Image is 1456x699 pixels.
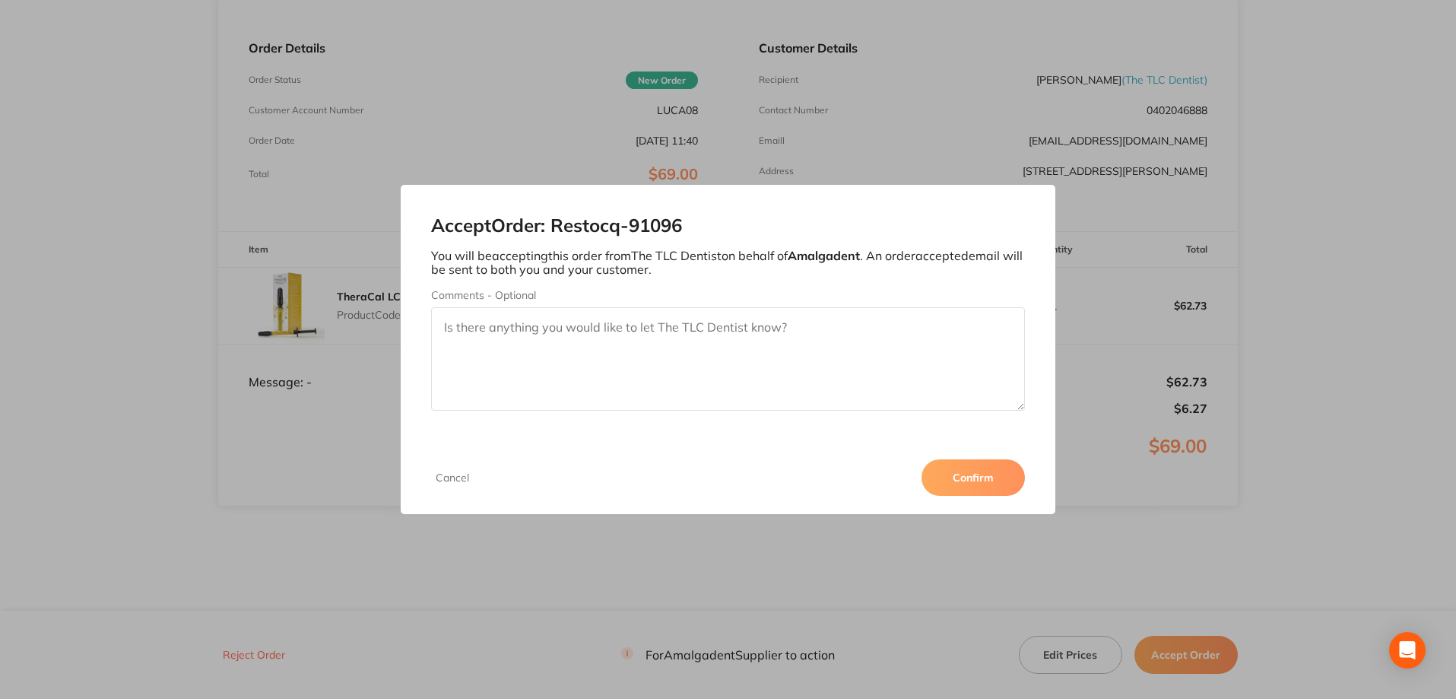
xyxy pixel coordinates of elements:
div: Open Intercom Messenger [1389,632,1426,669]
button: Confirm [921,459,1025,496]
p: You will be accepting this order from The TLC Dentist on behalf of . An order accepted email will... [431,249,1026,277]
button: Cancel [431,471,474,485]
label: Comments - Optional [431,289,1026,301]
h2: Accept Order: Restocq- 91096 [431,215,1026,237]
b: Amalgadent [788,248,860,263]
